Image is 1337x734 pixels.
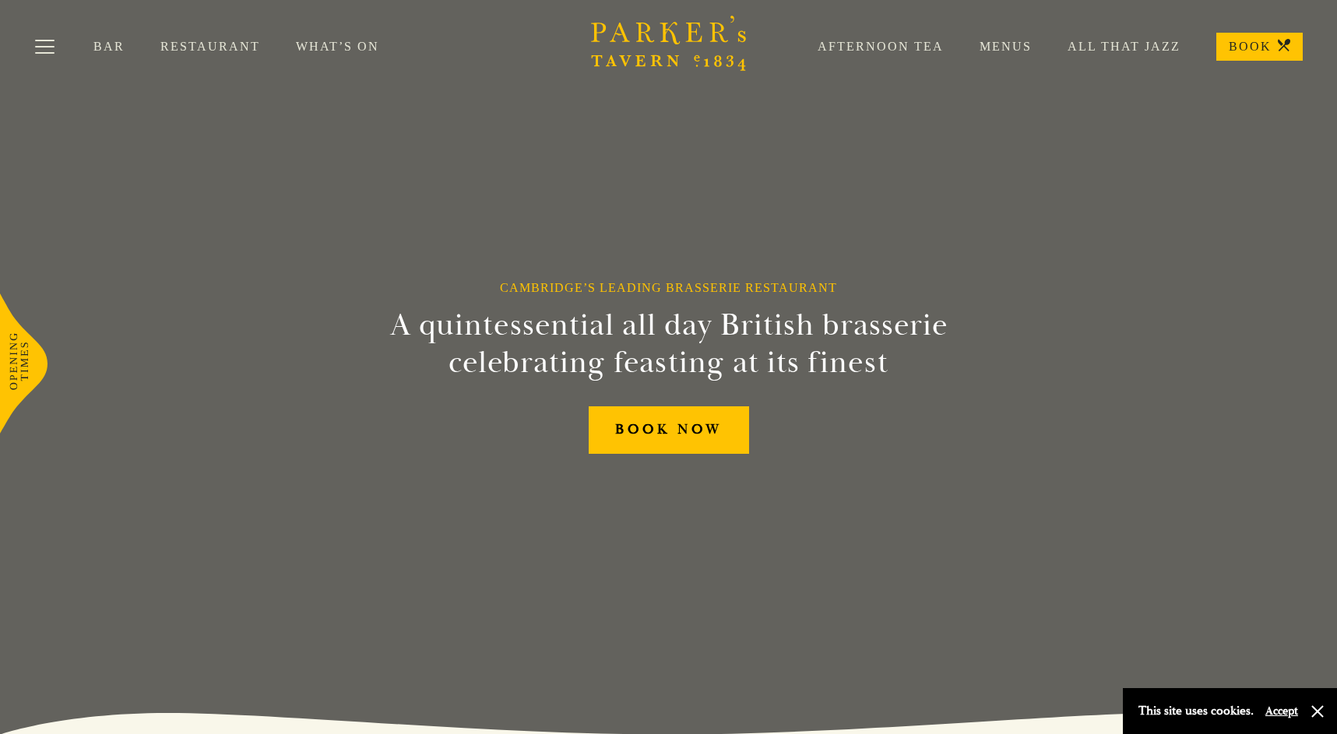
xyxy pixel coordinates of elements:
h2: A quintessential all day British brasserie celebrating feasting at its finest [314,307,1024,381]
button: Accept [1265,704,1298,718]
a: BOOK NOW [589,406,749,454]
p: This site uses cookies. [1138,700,1254,722]
h1: Cambridge’s Leading Brasserie Restaurant [500,280,837,295]
button: Close and accept [1310,704,1325,719]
